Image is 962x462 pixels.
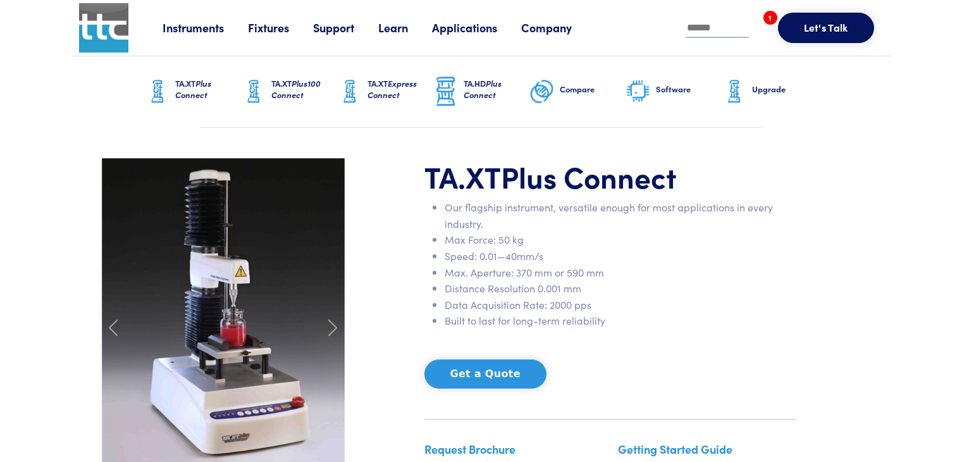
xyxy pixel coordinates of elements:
[163,20,248,35] a: Instruments
[722,56,818,127] a: Upgrade
[529,76,555,108] img: compare-graphic.png
[618,441,732,457] a: Getting Started Guide
[313,20,378,35] a: Support
[145,56,241,127] a: TA.XTPlus Connect
[529,56,626,127] a: Compare
[424,359,546,389] button: Get a Quote
[432,20,521,35] a: Applications
[445,265,796,281] li: Max. Aperture: 370 mm or 590 mm
[337,56,433,127] a: TA.XTExpress Connect
[367,78,433,101] h6: TA.XT
[175,77,211,101] span: Plus Connect
[445,248,796,265] li: Speed: 0.01—40mm/s
[560,84,626,95] h6: Compare
[241,56,337,127] a: TA.XTPlus100 Connect
[248,20,313,35] a: Fixtures
[445,313,796,329] li: Built to last for long-term reliability
[464,78,529,101] h6: TA.HD
[722,76,747,108] img: ta-xt-graphic.png
[271,78,337,101] h6: TA.XT
[521,20,596,35] a: Company
[378,20,432,35] a: Learn
[424,441,515,457] a: Request Brochure
[445,232,796,248] li: Max Force: 50 kg
[464,77,502,101] span: Plus Connect
[367,77,417,101] span: Express Connect
[626,78,651,105] img: software-graphic.png
[445,280,796,297] li: Distance Resolution 0.001 mm
[424,158,796,195] h1: TA.XT
[433,56,529,127] a: TA.HDPlus Connect
[501,156,677,196] span: Plus Connect
[241,76,266,108] img: ta-xt-graphic.png
[445,297,796,313] li: Data Acquisition Rate: 2000 pps
[656,84,722,95] h6: Software
[433,75,459,108] img: ta-hd-graphic.png
[145,76,170,108] img: ta-xt-graphic.png
[271,77,321,101] span: Plus100 Connect
[752,84,818,95] h6: Upgrade
[763,11,777,25] span: 1
[626,56,722,127] a: Software
[79,3,128,53] img: ttc_logo_1x1_v1.0.png
[778,13,874,43] button: Let's Talk
[175,78,241,101] h6: TA.XT
[337,76,362,108] img: ta-xt-graphic.png
[445,199,796,232] li: Our flagship instrument, versatile enough for most applications in every industry.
